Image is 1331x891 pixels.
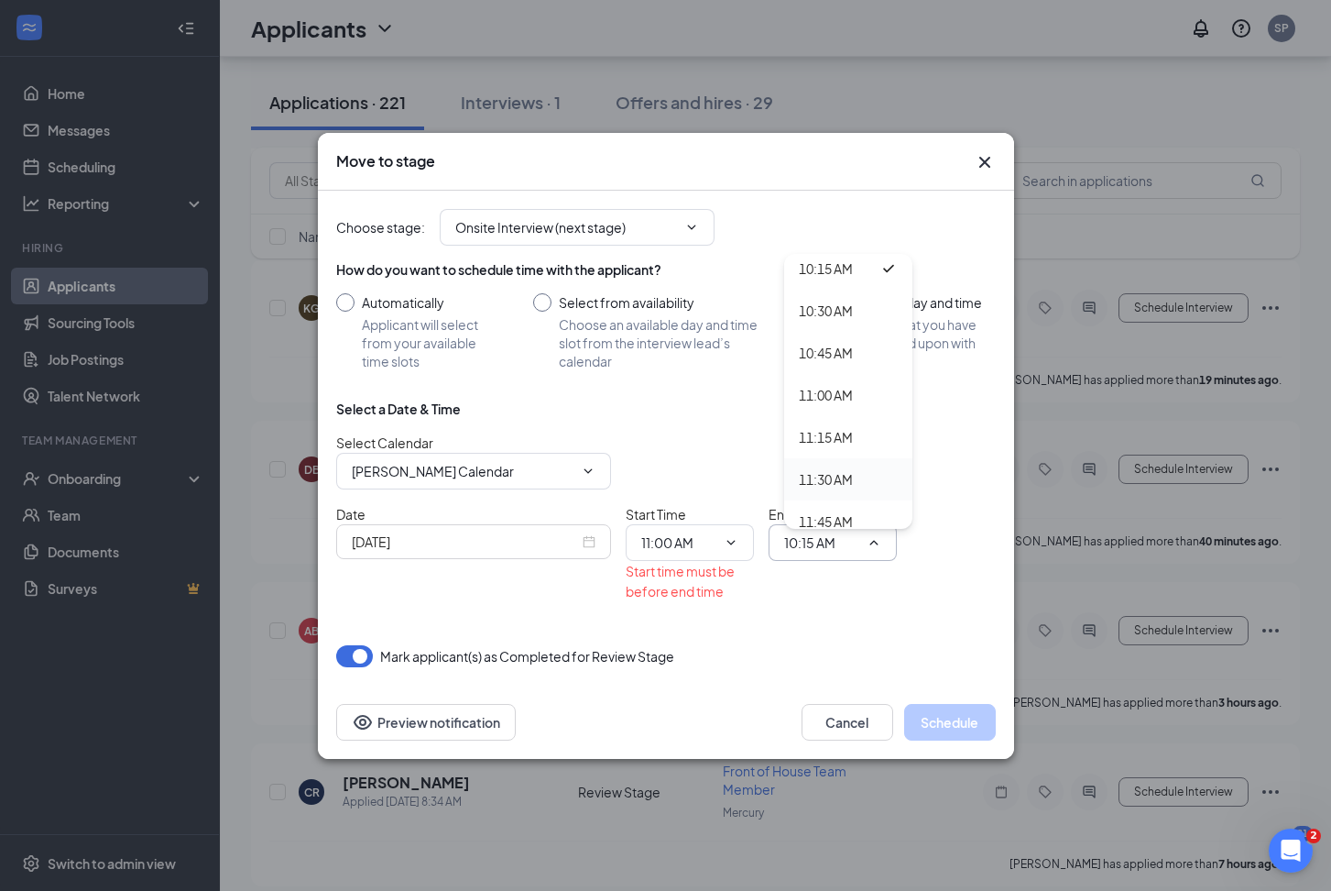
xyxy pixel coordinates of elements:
[867,535,881,550] svg: ChevronUp
[1306,829,1321,843] span: 2
[974,151,996,173] svg: Cross
[879,259,898,278] svg: Checkmark
[626,561,754,601] div: Start time must be before end time
[336,217,425,237] span: Choose stage :
[352,711,374,733] svg: Eye
[336,400,461,418] div: Select a Date & Time
[769,506,824,522] span: End Time
[336,151,435,171] h3: Move to stage
[352,532,579,552] input: Sep 17, 2025
[626,506,686,522] span: Start Time
[336,434,433,451] span: Select Calendar
[581,464,595,478] svg: ChevronDown
[336,506,365,522] span: Date
[904,704,996,741] button: Schedule
[784,533,859,553] input: End time
[799,385,853,405] div: 11:00 AM
[641,533,716,553] input: Start time
[724,535,738,550] svg: ChevronDown
[799,427,853,447] div: 11:15 AM
[799,511,853,532] div: 11:45 AM
[974,151,996,173] button: Close
[684,220,699,235] svg: ChevronDown
[1269,829,1313,873] iframe: Intercom live chat
[799,301,853,321] div: 10:30 AM
[799,469,853,489] div: 11:30 AM
[799,258,853,279] div: 10:15 AM
[380,645,674,667] span: Mark applicant(s) as Completed for Review Stage
[802,704,893,741] button: Cancel
[799,343,853,363] div: 10:45 AM
[336,260,996,279] div: How do you want to schedule time with the applicant?
[336,704,516,741] button: Preview notificationEye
